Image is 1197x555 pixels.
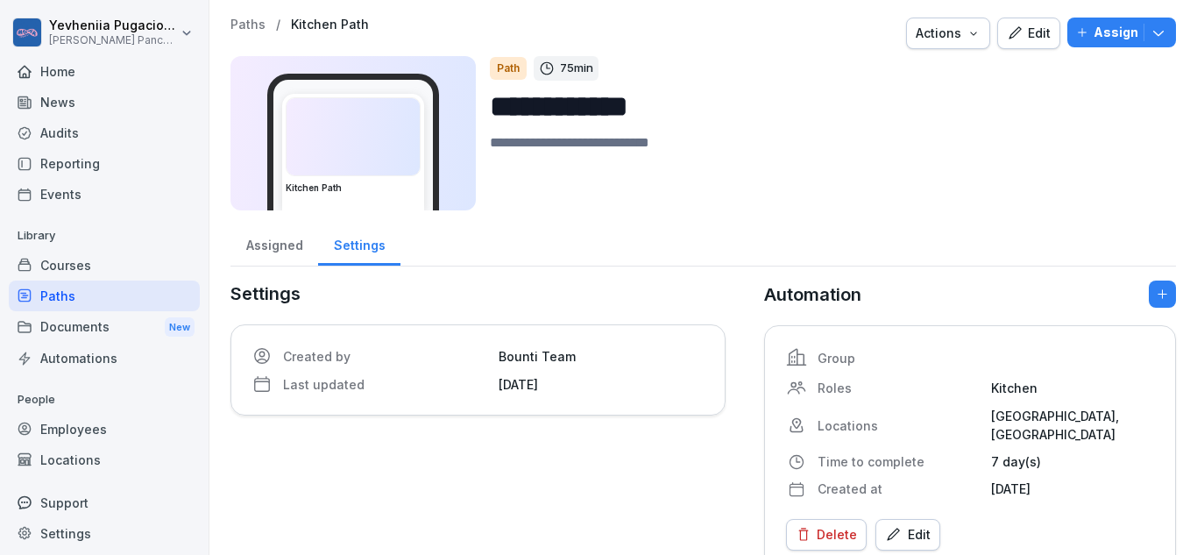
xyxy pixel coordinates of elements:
[9,250,200,281] a: Courses
[9,343,200,374] a: Automations
[9,386,200,414] p: People
[283,347,488,366] p: Created by
[499,375,704,394] p: [DATE]
[991,407,1154,444] p: [GEOGRAPHIC_DATA], [GEOGRAPHIC_DATA]
[276,18,280,32] p: /
[1007,24,1051,43] div: Edit
[9,148,200,179] a: Reporting
[230,221,318,266] a: Assigned
[991,480,1154,498] p: [DATE]
[499,347,704,366] p: Bounti Team
[991,452,1154,471] p: 7 day(s)
[1067,18,1176,47] button: Assign
[165,317,195,338] div: New
[786,519,867,551] button: Delete
[818,452,981,471] p: Time to complete
[1094,23,1138,42] p: Assign
[9,117,200,148] a: Audits
[991,379,1154,397] p: Kitchen
[818,349,981,367] p: Group
[283,375,488,394] p: Last updated
[9,445,200,475] a: Locations
[230,18,266,32] a: Paths
[560,60,593,77] p: 75 min
[9,281,200,311] a: Paths
[764,281,861,308] p: Automation
[997,18,1060,49] button: Edit
[286,181,421,195] h3: Kitchen Path
[318,221,400,266] a: Settings
[818,416,981,435] p: Locations
[9,222,200,250] p: Library
[230,281,726,307] p: Settings
[490,57,527,80] div: Path
[9,311,200,344] div: Documents
[818,379,981,397] p: Roles
[9,56,200,87] a: Home
[9,518,200,549] a: Settings
[9,179,200,210] a: Events
[916,24,981,43] div: Actions
[9,414,200,445] a: Employees
[796,525,857,544] div: Delete
[9,87,200,117] a: News
[49,34,177,46] p: [PERSON_NAME] Pancakes
[9,487,200,518] div: Support
[885,525,931,544] div: Edit
[291,18,369,32] a: Kitchen Path
[49,18,177,33] p: Yevheniia Pugaciova
[875,519,940,551] button: Edit
[818,480,981,498] p: Created at
[906,18,990,49] button: Actions
[9,311,200,344] a: DocumentsNew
